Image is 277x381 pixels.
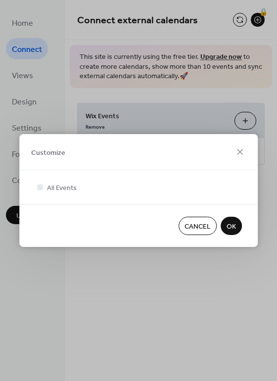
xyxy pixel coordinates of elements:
[47,183,77,193] span: All Events
[31,147,65,158] span: Customize
[221,217,242,235] button: OK
[227,222,236,232] span: OK
[185,222,211,232] span: Cancel
[179,217,217,235] button: Cancel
